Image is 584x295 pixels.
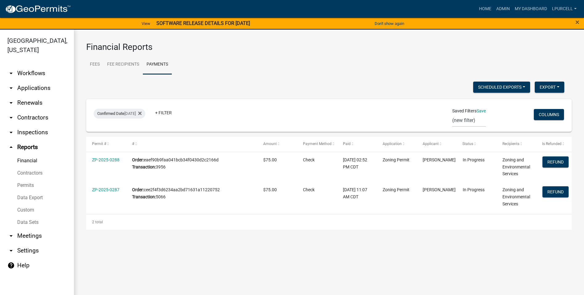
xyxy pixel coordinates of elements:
div: cee2f4f3d6234aa2bd71631a11220752 5066 [132,186,252,200]
i: arrow_drop_down [7,70,15,77]
b: Transaction: [132,164,156,169]
button: Columns [534,109,564,120]
span: Saved Filters [452,108,477,114]
wm-modal-confirm: Refund Payment [542,160,569,165]
a: Fee Recipients [103,55,143,75]
span: Applicant [423,142,439,146]
datatable-header-cell: Application [377,137,417,152]
b: Order: [132,157,144,162]
i: arrow_drop_down [7,129,15,136]
a: Home [477,3,494,15]
div: [DATE] 11:07 AM CDT [343,186,371,200]
button: Export [535,82,564,93]
i: arrow_drop_down [7,114,15,121]
button: Close [575,18,579,26]
span: × [575,18,579,26]
datatable-header-cell: Amount [257,137,297,152]
i: arrow_drop_down [7,247,15,254]
span: Recipients [502,142,519,146]
a: Save [477,108,486,113]
button: Refund [542,186,569,197]
span: Check [303,157,315,162]
datatable-header-cell: # [126,137,257,152]
button: Refund [542,156,569,168]
datatable-header-cell: Paid [337,137,377,152]
span: Zoning Permit [383,187,409,192]
span: Confirmed Date [97,111,124,116]
span: Permit # [92,142,106,146]
a: Payments [143,55,172,75]
span: Zoning and Environmental Services [502,157,530,176]
wm-modal-confirm: Refund Payment [542,190,569,195]
span: Amount [263,142,277,146]
span: $75.00 [263,157,277,162]
datatable-header-cell: Recipients [497,137,537,152]
span: Check [303,187,315,192]
span: Payment Method [303,142,332,146]
h3: Financial Reports [86,42,572,52]
a: Admin [494,3,512,15]
i: arrow_drop_down [7,84,15,92]
span: # [132,142,134,146]
a: My Dashboard [512,3,550,15]
a: View [139,18,153,29]
datatable-header-cell: Payment Method [297,137,337,152]
span: Status [463,142,473,146]
b: Order: [132,187,144,192]
a: lpurcell [550,3,579,15]
span: Is Refunded [542,142,562,146]
strong: SOFTWARE RELEASE DETAILS FOR [DATE] [156,20,250,26]
span: Paid [343,142,351,146]
span: In Progress [463,157,485,162]
button: Scheduled Exports [473,82,530,93]
i: arrow_drop_down [7,99,15,107]
span: $75.00 [263,187,277,192]
datatable-header-cell: Applicant [417,137,457,152]
datatable-header-cell: Status [457,137,497,152]
i: help [7,262,15,269]
i: arrow_drop_up [7,143,15,151]
span: roxanne anderson [423,187,456,192]
a: + Filter [150,107,177,118]
span: Zoning Permit [383,157,409,162]
button: Don't show again [372,18,407,29]
div: 2 total [86,214,572,230]
span: Zoning and Environmental Services [502,187,530,206]
b: Transaction: [132,194,156,199]
span: Sheila Butterfield [423,157,456,162]
datatable-header-cell: Permit # [86,137,126,152]
datatable-header-cell: Is Refunded [536,137,576,152]
i: arrow_drop_down [7,232,15,240]
a: ZP-2025-0287 [92,187,119,192]
a: Fees [86,55,103,75]
div: [DATE] 02:52 PM CDT [343,156,371,171]
span: Application [383,142,402,146]
div: eaef90b9faa041bcb34f0430d2c2166d 3956 [132,156,252,171]
div: [DATE] [94,109,145,119]
span: In Progress [463,187,485,192]
a: ZP-2025-0288 [92,157,119,162]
